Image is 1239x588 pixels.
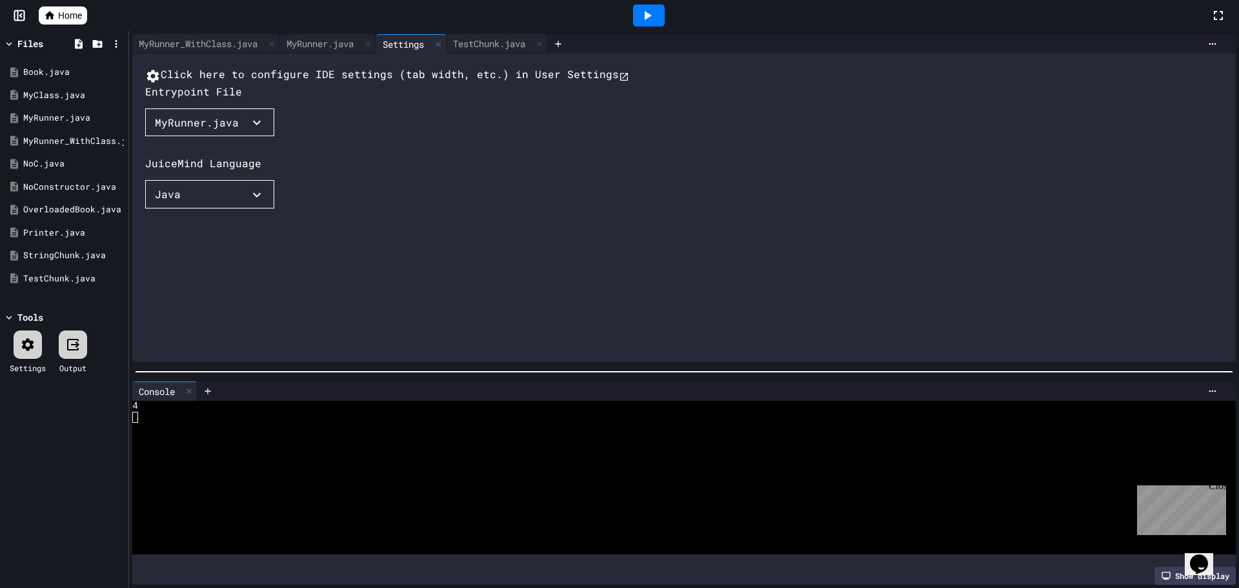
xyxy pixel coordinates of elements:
div: Settings [376,37,430,51]
span: 4 [132,401,138,412]
span: Home [58,9,82,22]
div: Show display [1154,567,1236,585]
div: NoConstructor.java [23,181,124,194]
button: Click here to configure IDE settings (tab width, etc.) in User Settings [145,66,629,84]
div: Java [155,187,181,202]
iframe: chat widget [1132,480,1226,535]
button: Java [145,180,274,208]
div: JuiceMind Language [145,156,261,171]
div: Printer.java [23,227,124,239]
div: Chat with us now!Close [5,5,89,82]
div: Entrypoint File [145,84,242,99]
div: MyRunner_WithClass.java [132,37,264,50]
div: StringChunk.java [23,249,124,262]
div: Tools [17,310,43,324]
div: MyRunner.java [280,34,376,54]
div: Settings [10,362,46,374]
div: Files [17,37,43,50]
div: Output [59,362,86,374]
div: Settings [376,34,447,54]
a: Home [39,6,87,25]
div: TestChunk.java [447,34,548,54]
div: NoC.java [23,157,124,170]
div: Console [132,381,197,401]
div: MyRunner.java [280,37,360,50]
div: MyClass.java [23,89,124,102]
div: TestChunk.java [23,272,124,285]
div: TestChunk.java [447,37,532,50]
button: MyRunner.java [145,108,274,137]
div: OverloadedBook.java [23,203,124,216]
div: MyRunner_WithClass.java [132,34,280,54]
div: Book.java [23,66,124,79]
div: MyRunner.java [155,115,239,130]
iframe: chat widget [1185,536,1226,575]
div: MyRunner_WithClass.java [23,135,124,148]
div: MyRunner.java [23,112,124,125]
div: Console [132,385,181,398]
